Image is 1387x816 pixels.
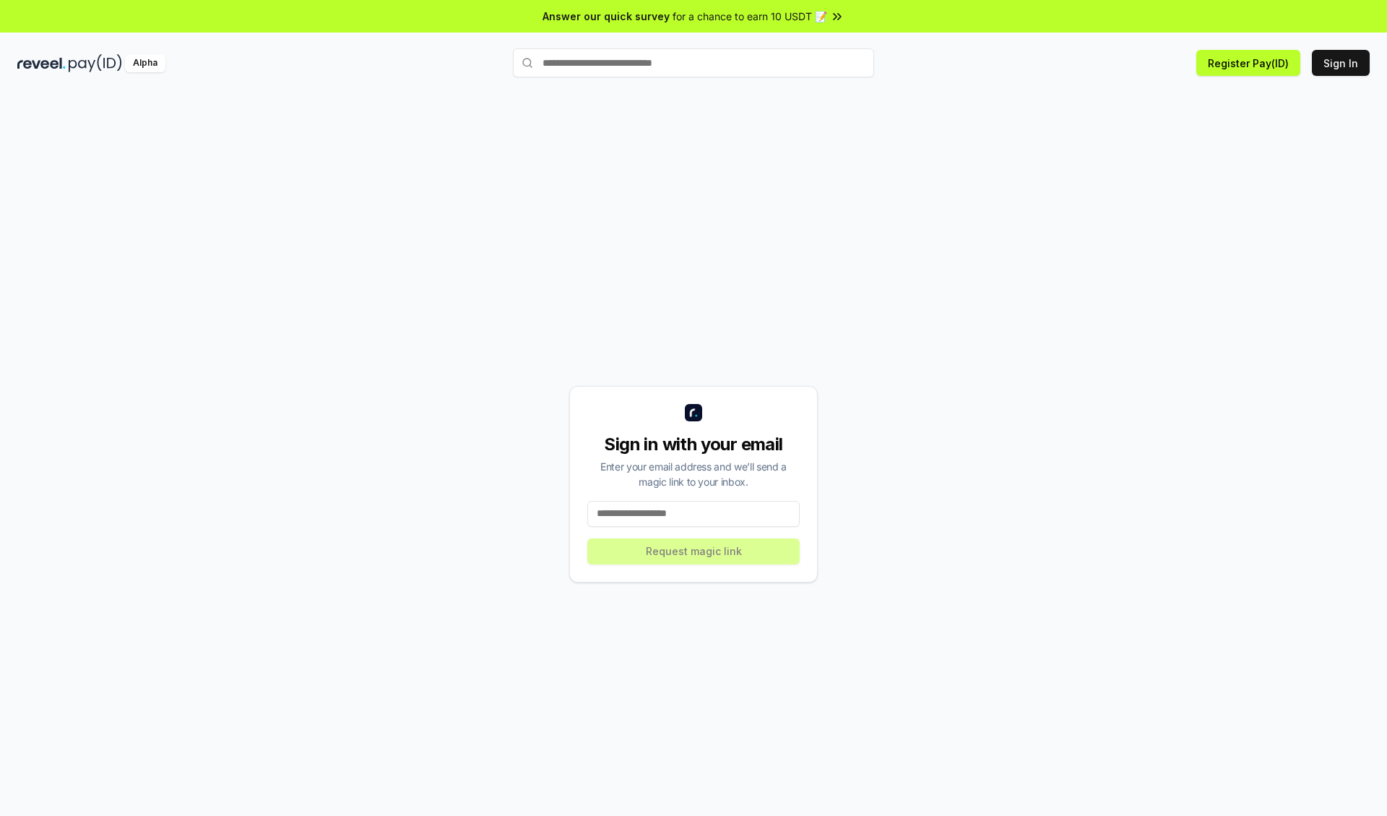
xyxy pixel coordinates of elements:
div: Alpha [125,54,165,72]
img: logo_small [685,404,702,421]
button: Sign In [1312,50,1370,76]
span: for a chance to earn 10 USDT 📝 [673,9,827,24]
img: pay_id [69,54,122,72]
img: reveel_dark [17,54,66,72]
div: Sign in with your email [587,433,800,456]
span: Answer our quick survey [543,9,670,24]
button: Register Pay(ID) [1196,50,1300,76]
div: Enter your email address and we’ll send a magic link to your inbox. [587,459,800,489]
